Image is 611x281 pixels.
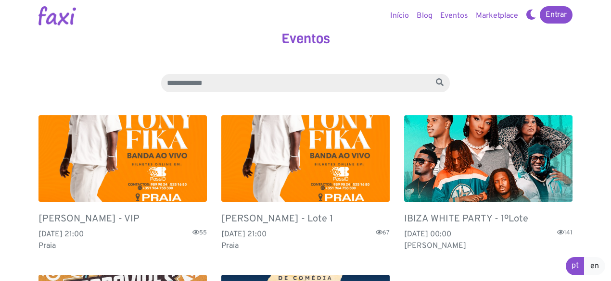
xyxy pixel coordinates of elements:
p: Praia [38,240,207,252]
a: [PERSON_NAME] - VIP [DATE] 21:00 55 Praia [38,115,207,252]
span: 67 [376,229,390,238]
a: [PERSON_NAME] - Lote 1 [DATE] 21:00 67 Praia [221,115,390,252]
p: Praia [221,240,390,252]
a: Blog [413,6,436,25]
p: [DATE] 00:00 [404,229,573,240]
a: Eventos [436,6,472,25]
span: 141 [557,229,573,238]
p: [DATE] 21:00 [221,229,390,240]
a: Início [386,6,413,25]
h5: [PERSON_NAME] - Lote 1 [221,213,390,225]
h3: Eventos [38,31,573,47]
h5: [PERSON_NAME] - VIP [38,213,207,225]
img: Logotipo Faxi Online [38,6,76,25]
p: [DATE] 21:00 [38,229,207,240]
a: IBIZA WHITE PARTY - 1ºLote [DATE] 00:00 141 [PERSON_NAME] [404,115,573,252]
a: Marketplace [472,6,522,25]
h5: IBIZA WHITE PARTY - 1ºLote [404,213,573,225]
p: [PERSON_NAME] [404,240,573,252]
a: en [584,257,605,275]
span: 55 [192,229,207,238]
a: pt [566,257,585,275]
a: Entrar [540,6,573,24]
